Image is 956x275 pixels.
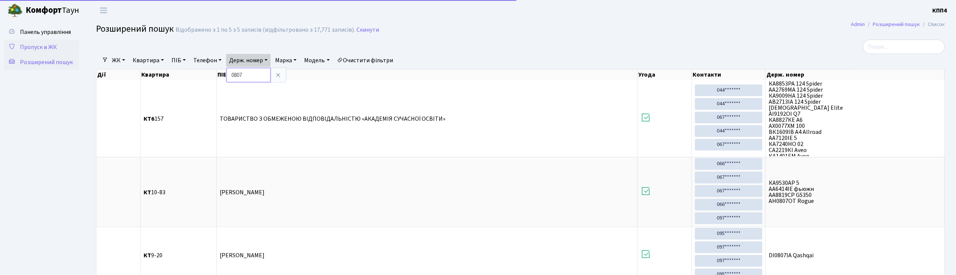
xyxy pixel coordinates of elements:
span: Розширений пошук [96,22,174,35]
nav: breadcrumb [840,17,956,32]
th: Дії [96,69,141,80]
span: Таун [26,4,79,17]
span: 10-83 [144,189,213,195]
b: Комфорт [26,4,62,16]
th: Квартира [141,69,217,80]
span: Розширений пошук [20,58,73,66]
img: logo.png [8,3,23,18]
span: Панель управління [20,28,71,36]
a: Пропуск в ЖК [4,40,79,55]
a: Очистити фільтри [334,54,396,67]
a: Розширений пошук [4,55,79,70]
li: Список [920,20,945,29]
a: Розширений пошук [873,20,920,28]
a: Держ. номер [226,54,271,67]
a: Admin [851,20,865,28]
b: КТ [144,188,151,197]
a: Скинути [356,26,379,34]
th: Контакти [692,69,766,80]
b: КТ [144,251,151,260]
a: КПП4 [932,6,947,15]
span: DI0807IA Qashqai [769,252,941,258]
b: КТ6 [144,115,154,123]
th: Держ. номер [766,69,945,80]
a: ЖК [109,54,128,67]
span: КА9530АР 5 АА6414ІЕ фьюжн АА8819СР GS350 АН0807ОТ Rogue [769,180,941,204]
span: Пропуск в ЖК [20,43,57,51]
a: Модель [301,54,332,67]
span: [PERSON_NAME] [220,188,265,197]
a: ПІБ [168,54,189,67]
span: 9-20 [144,252,213,258]
th: ПІБ [217,69,638,80]
a: Квартира [130,54,167,67]
a: Панель управління [4,25,79,40]
a: Телефон [190,54,225,67]
span: КА8853РА 124 Spider АА2769МА 124 Spider КА9009НА 124 Spider АВ2713ІА 124 Spider [DEMOGRAPHIC_DATA... [769,81,941,156]
span: [PERSON_NAME] [220,251,265,260]
div: Відображено з 1 по 5 з 5 записів (відфільтровано з 17,771 записів). [176,26,355,34]
a: Марка [272,54,300,67]
button: Переключити навігацію [94,4,113,17]
input: Пошук... [863,40,945,54]
span: 157 [144,116,213,122]
th: Угода [638,69,692,80]
span: ТОВАРИСТВО З ОБМЕЖЕНОЮ ВІДПОВІДАЛЬНІСТЮ «АКАДЕМІЯ СУЧАСНОЇ ОСВІТИ» [220,115,445,123]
